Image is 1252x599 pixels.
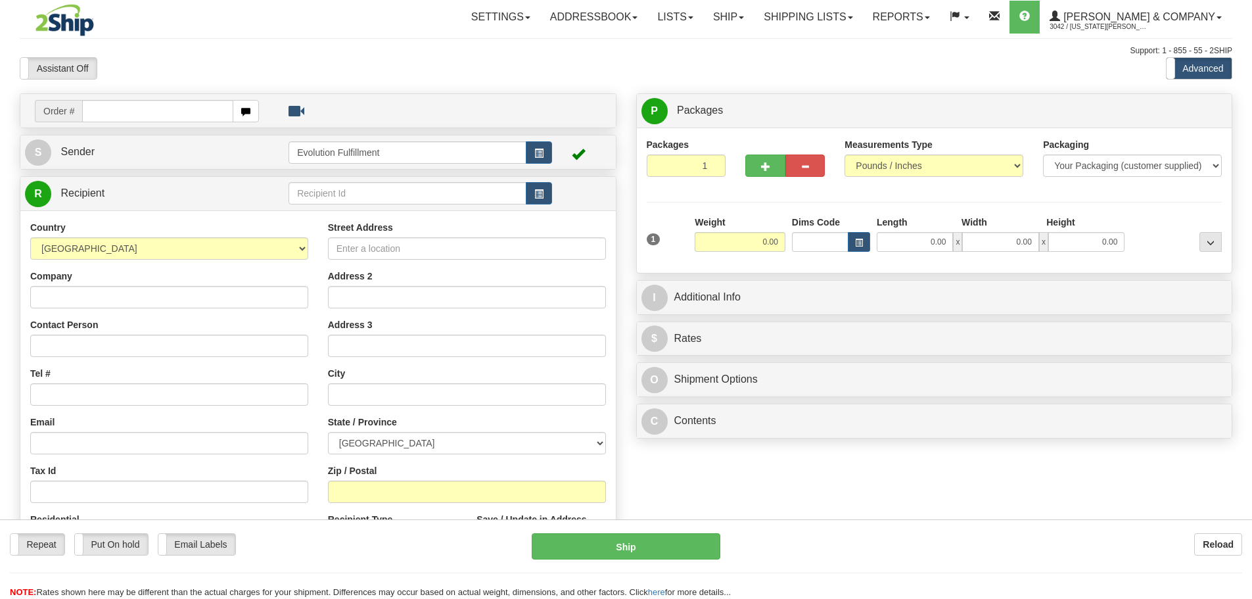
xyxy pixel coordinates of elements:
[540,1,648,34] a: Addressbook
[20,3,110,37] img: logo3042.jpg
[1039,232,1048,252] span: x
[328,318,373,331] label: Address 3
[328,416,397,429] label: State / Province
[641,367,668,393] span: O
[1194,533,1242,556] button: Reload
[677,105,723,116] span: Packages
[476,513,605,539] label: Save / Update in Address Book
[25,139,51,166] span: S
[461,1,540,34] a: Settings
[1050,20,1148,34] span: 3042 / [US_STATE][PERSON_NAME]
[845,138,933,151] label: Measurements Type
[158,534,235,555] label: Email Labels
[1203,539,1234,550] b: Reload
[647,138,689,151] label: Packages
[20,58,97,79] label: Assistant Off
[11,534,64,555] label: Repeat
[25,181,51,207] span: R
[695,216,725,229] label: Weight
[641,284,1228,311] a: IAdditional Info
[1040,1,1232,34] a: [PERSON_NAME] & Company 3042 / [US_STATE][PERSON_NAME]
[30,464,56,477] label: Tax Id
[20,45,1232,57] div: Support: 1 - 855 - 55 - 2SHIP
[30,221,66,234] label: Country
[328,367,345,380] label: City
[754,1,862,34] a: Shipping lists
[1060,11,1215,22] span: [PERSON_NAME] & Company
[641,408,1228,435] a: CContents
[35,100,82,122] span: Order #
[60,187,104,199] span: Recipient
[648,587,665,597] a: here
[792,216,840,229] label: Dims Code
[30,513,80,526] label: Residential
[877,216,908,229] label: Length
[10,587,36,597] span: NOTE:
[1043,138,1089,151] label: Packaging
[962,216,987,229] label: Width
[1199,232,1222,252] div: ...
[289,182,526,204] input: Recipient Id
[60,146,95,157] span: Sender
[75,534,148,555] label: Put On hold
[532,533,720,560] button: Ship
[289,141,526,164] input: Sender Id
[328,237,606,260] input: Enter a location
[328,270,373,283] label: Address 2
[1046,216,1075,229] label: Height
[647,233,661,245] span: 1
[641,285,668,311] span: I
[641,366,1228,393] a: OShipment Options
[641,98,668,124] span: P
[647,1,703,34] a: Lists
[1167,58,1232,79] label: Advanced
[328,464,377,477] label: Zip / Postal
[641,325,668,352] span: $
[25,139,289,166] a: S Sender
[641,408,668,435] span: C
[328,221,393,234] label: Street Address
[641,325,1228,352] a: $Rates
[703,1,754,34] a: Ship
[863,1,940,34] a: Reports
[25,180,260,207] a: R Recipient
[30,270,72,283] label: Company
[328,513,393,526] label: Recipient Type
[953,232,962,252] span: x
[30,367,51,380] label: Tel #
[1222,232,1251,366] iframe: chat widget
[30,318,98,331] label: Contact Person
[30,416,55,429] label: Email
[641,97,1228,124] a: P Packages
